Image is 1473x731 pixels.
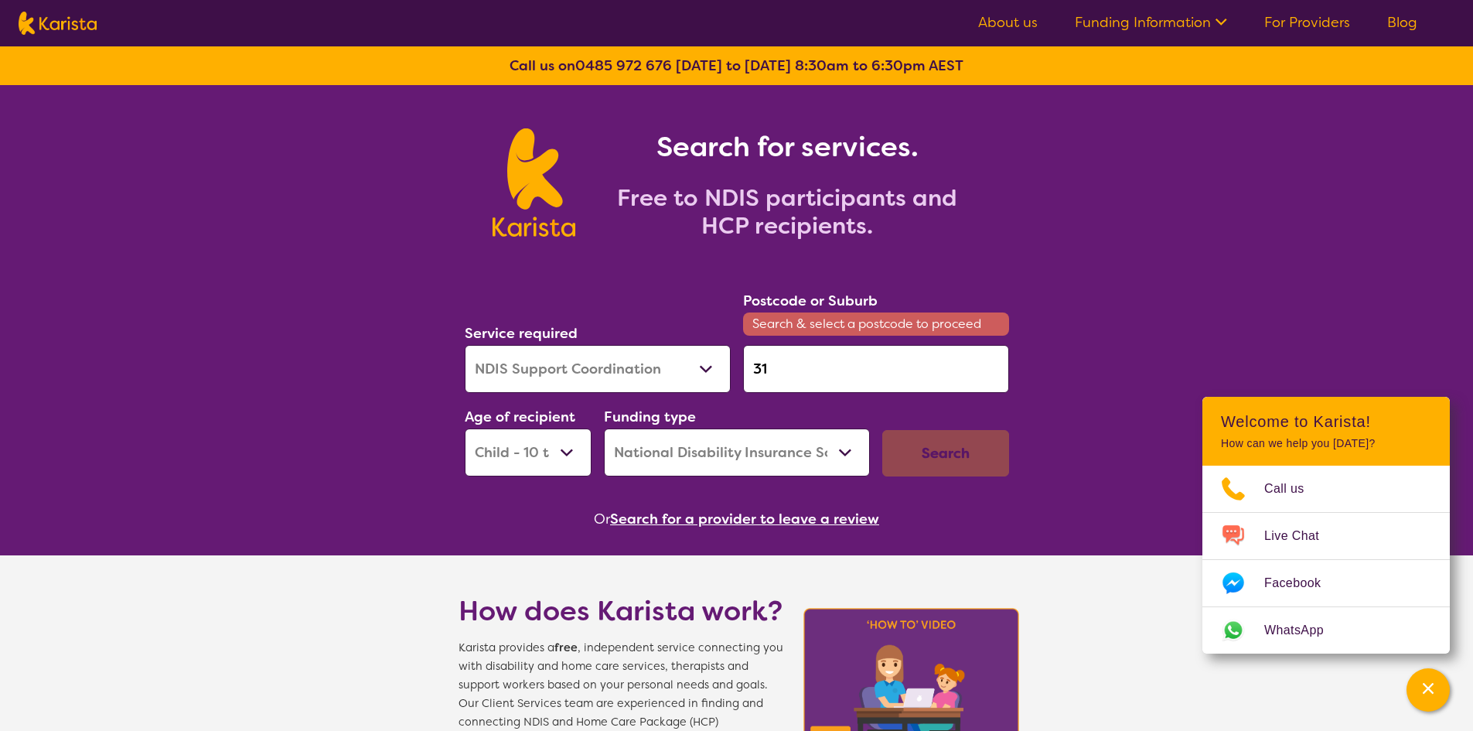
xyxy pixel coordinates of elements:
[465,324,578,343] label: Service required
[493,128,575,237] img: Karista logo
[465,408,575,426] label: Age of recipient
[1075,13,1227,32] a: Funding Information
[743,345,1009,393] input: Type
[594,507,610,531] span: Or
[1264,619,1342,642] span: WhatsApp
[604,408,696,426] label: Funding type
[594,128,980,166] h1: Search for services.
[1407,668,1450,712] button: Channel Menu
[459,593,783,630] h1: How does Karista work?
[575,56,672,75] a: 0485 972 676
[1264,13,1350,32] a: For Providers
[1264,572,1339,595] span: Facebook
[554,640,578,655] b: free
[1221,412,1431,431] h2: Welcome to Karista!
[1202,607,1450,654] a: Web link opens in a new tab.
[1202,466,1450,654] ul: Choose channel
[1264,524,1338,548] span: Live Chat
[610,507,879,531] button: Search for a provider to leave a review
[1221,437,1431,450] p: How can we help you [DATE]?
[594,184,980,240] h2: Free to NDIS participants and HCP recipients.
[1202,397,1450,654] div: Channel Menu
[743,313,1009,336] span: Search & select a postcode to proceed
[19,12,97,35] img: Karista logo
[1387,13,1417,32] a: Blog
[743,292,878,310] label: Postcode or Suburb
[510,56,963,75] b: Call us on [DATE] to [DATE] 8:30am to 6:30pm AEST
[1264,477,1323,500] span: Call us
[978,13,1038,32] a: About us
